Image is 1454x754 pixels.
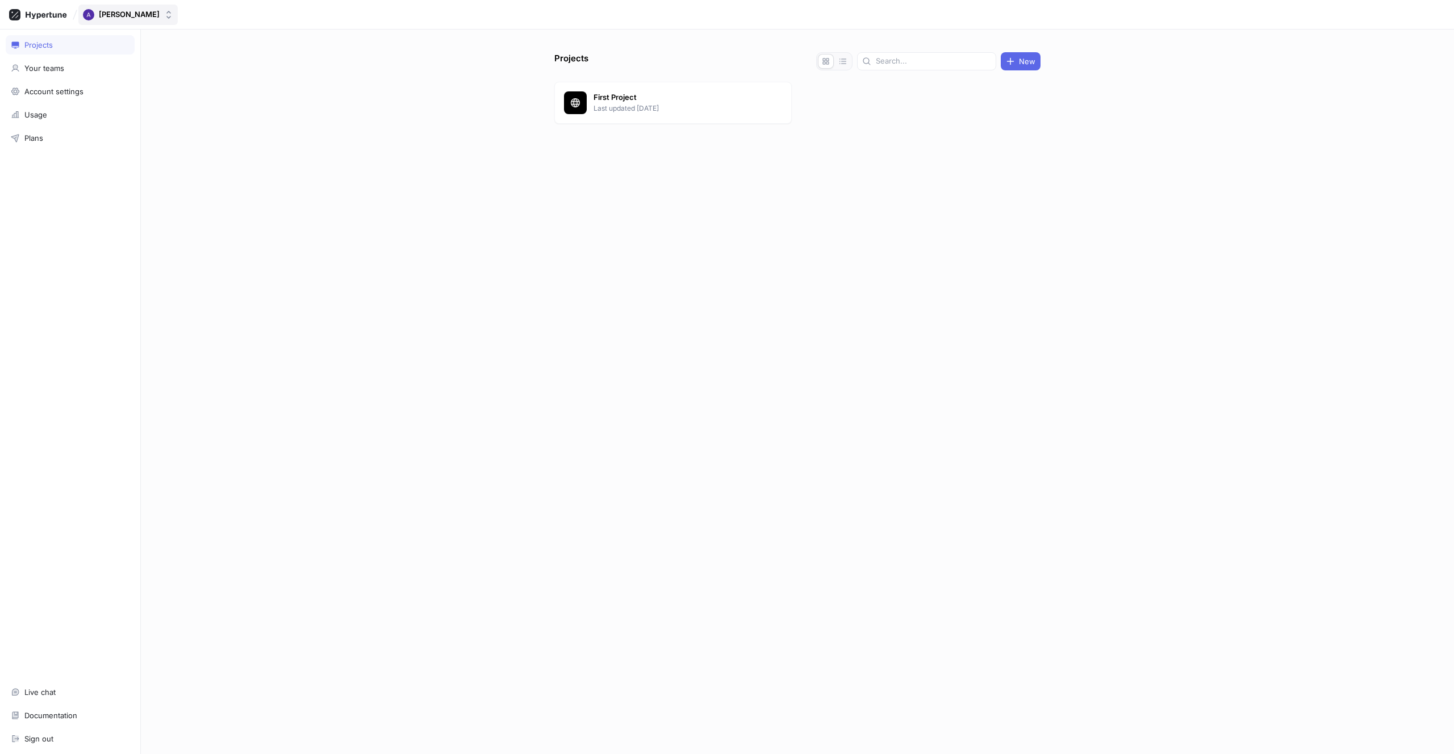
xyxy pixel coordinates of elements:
a: Projects [6,35,135,55]
div: Your teams [24,64,64,73]
p: Projects [554,52,588,70]
div: Documentation [24,711,77,720]
input: Search... [876,56,991,67]
a: Your teams [6,58,135,78]
p: Last updated [DATE] [594,103,758,114]
span: New [1019,58,1035,65]
div: Usage [24,110,47,119]
button: New [1001,52,1041,70]
div: [PERSON_NAME] [99,10,160,19]
a: Usage [6,105,135,124]
a: Documentation [6,706,135,725]
div: Plans [24,133,43,143]
button: User[PERSON_NAME] [78,5,178,25]
a: Plans [6,128,135,148]
a: Account settings [6,82,135,101]
div: Live chat [24,688,56,697]
div: Projects [24,40,53,49]
div: Account settings [24,87,83,96]
p: First Project [594,92,758,103]
div: Sign out [24,734,53,743]
img: User [83,9,94,20]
